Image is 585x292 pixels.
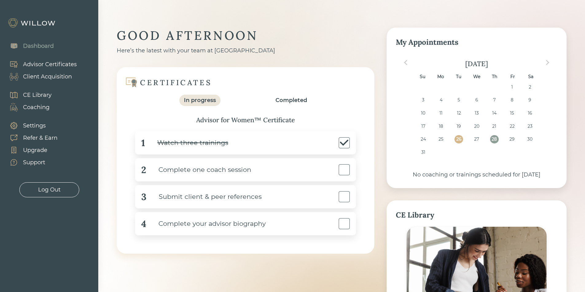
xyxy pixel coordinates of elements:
[3,144,57,156] a: Upgrade
[140,78,212,87] div: CERTIFICATES
[509,73,517,81] div: Fr
[526,109,534,117] div: Choose Saturday, August 16th, 2025
[184,96,216,104] div: In progress
[419,148,427,157] div: Choose Sunday, August 31st, 2025
[419,109,427,117] div: Choose Sunday, August 10th, 2025
[23,146,47,154] div: Upgrade
[490,96,498,104] div: Choose Thursday, August 7th, 2025
[543,58,552,67] button: Next Month
[396,37,557,48] div: My Appointments
[396,171,557,179] div: No coaching or trainings scheduled for [DATE]
[129,115,362,125] div: Advisor for Women™ Certificate
[419,122,427,131] div: Choose Sunday, August 17th, 2025
[3,70,77,83] a: Client Acquisition
[454,73,463,81] div: Tu
[490,109,498,117] div: Choose Thursday, August 14th, 2025
[3,89,52,101] a: CE Library
[454,135,463,143] div: Choose Tuesday, August 26th, 2025
[508,135,516,143] div: Choose Friday, August 29th, 2025
[117,47,374,55] div: Here’s the latest with your team at [GEOGRAPHIC_DATA]
[146,217,266,231] div: Complete your advisor biography
[3,101,52,113] a: Coaching
[454,96,463,104] div: Choose Tuesday, August 5th, 2025
[472,135,481,143] div: Choose Wednesday, August 27th, 2025
[527,73,535,81] div: Sa
[23,134,57,142] div: Refer & Earn
[526,122,534,131] div: Choose Saturday, August 23rd, 2025
[526,96,534,104] div: Choose Saturday, August 9th, 2025
[146,163,251,177] div: Complete one coach session
[23,91,52,99] div: CE Library
[437,96,445,104] div: Choose Monday, August 4th, 2025
[38,186,60,194] div: Log Out
[117,28,374,44] div: GOOD AFTERNOON
[3,119,57,132] a: Settings
[396,59,557,68] div: [DATE]
[401,58,411,67] button: Previous Month
[437,109,445,117] div: Choose Monday, August 11th, 2025
[490,73,499,81] div: Th
[3,40,54,52] a: Dashboard
[23,158,45,167] div: Support
[275,96,307,104] div: Completed
[8,18,57,28] img: Willow
[419,135,427,143] div: Choose Sunday, August 24th, 2025
[472,122,481,131] div: Choose Wednesday, August 20th, 2025
[472,96,481,104] div: Choose Wednesday, August 6th, 2025
[398,83,555,161] div: month 2025-08
[23,73,72,81] div: Client Acquisition
[526,83,534,91] div: Choose Saturday, August 2nd, 2025
[396,210,557,221] div: CE Library
[418,73,427,81] div: Su
[419,96,427,104] div: Choose Sunday, August 3rd, 2025
[23,122,46,130] div: Settings
[141,190,146,204] div: 3
[3,58,77,70] a: Advisor Certificates
[23,42,54,50] div: Dashboard
[472,73,481,81] div: We
[472,109,481,117] div: Choose Wednesday, August 13th, 2025
[508,83,516,91] div: Choose Friday, August 1st, 2025
[490,135,498,143] div: Choose Thursday, August 28th, 2025
[141,163,146,177] div: 2
[146,190,262,204] div: Submit client & peer references
[3,132,57,144] a: Refer & Earn
[490,122,498,131] div: Choose Thursday, August 21st, 2025
[508,122,516,131] div: Choose Friday, August 22nd, 2025
[508,96,516,104] div: Choose Friday, August 8th, 2025
[454,122,463,131] div: Choose Tuesday, August 19th, 2025
[23,103,49,112] div: Coaching
[436,73,445,81] div: Mo
[454,109,463,117] div: Choose Tuesday, August 12th, 2025
[23,60,77,69] div: Advisor Certificates
[145,136,228,150] div: Watch three trainings
[437,122,445,131] div: Choose Monday, August 18th, 2025
[141,217,146,231] div: 4
[526,135,534,143] div: Choose Saturday, August 30th, 2025
[141,136,145,150] div: 1
[508,109,516,117] div: Choose Friday, August 15th, 2025
[437,135,445,143] div: Choose Monday, August 25th, 2025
